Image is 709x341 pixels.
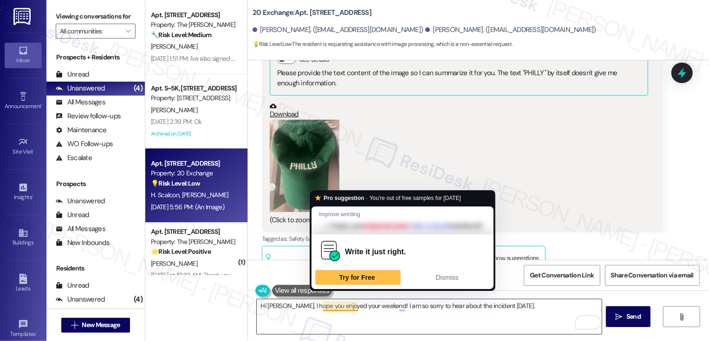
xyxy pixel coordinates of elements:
span: : The resident is requesting assistance with image processing, which is a non-essential request. [253,39,513,49]
span: Share Conversation via email [611,270,694,280]
a: Inbox [5,43,42,68]
div: Apt. [STREET_ADDRESS] [151,159,237,168]
textarea: To enrich screen reader interactions, please activate Accessibility in Grammarly extension settings [257,299,602,334]
a: Leads [5,271,42,296]
div: Property: The [PERSON_NAME] [151,20,237,30]
div: (4) [131,292,145,307]
div: [DATE] 2:39 PM: Ok [151,117,202,126]
span: [PERSON_NAME] [182,191,228,199]
input: All communities [60,24,121,39]
span: New Message [82,320,120,330]
img: ResiDesk Logo [13,8,33,25]
div: Unanswered [56,84,105,93]
div: Archived on [DATE] [150,128,238,140]
div: New Inbounds [56,238,110,248]
i:  [678,313,685,321]
span: [PERSON_NAME] [151,106,197,114]
span: [PERSON_NAME] [151,259,197,268]
div: Review follow-ups [56,111,121,121]
div: All Messages [56,97,105,107]
div: Apt. [STREET_ADDRESS] [151,227,237,237]
span: • [32,193,33,199]
label: Viewing conversations for [56,9,136,24]
div: Unread [56,70,89,79]
a: Buildings [5,225,42,250]
i:  [71,322,78,329]
div: Unanswered [56,295,105,304]
div: (4) [131,81,145,96]
div: WO Follow-ups [56,139,113,149]
strong: 🔧 Risk Level: Medium [151,31,211,39]
div: [DATE] 5:56 PM: (An Image) [151,203,224,211]
div: Maintenance [56,125,107,135]
div: Residents [46,264,145,273]
span: • [33,147,35,154]
i:  [616,313,623,321]
div: Unread [56,210,89,220]
div: Unanswered [56,196,105,206]
span: Get Conversation Link [530,270,594,280]
div: Apt. S~5K, [STREET_ADDRESS] [151,84,237,93]
div: Prospects + Residents [46,52,145,62]
strong: 💡 Risk Level: Low [151,179,200,187]
strong: 💡 Risk Level: Low [253,40,292,48]
span: Safety & security [289,235,331,243]
button: Get Conversation Link [524,265,600,286]
a: Insights • [5,180,42,205]
span: Send [626,312,641,322]
div: Property: 20 Exchange [151,168,237,178]
div: Apt. [STREET_ADDRESS] [151,10,237,20]
button: Share Conversation via email [605,265,700,286]
div: Escalate [56,153,92,163]
strong: 🌟 Risk Level: Positive [151,247,211,256]
a: Download [270,103,648,119]
div: Property: [STREET_ADDRESS] [151,93,237,103]
div: Property: The [PERSON_NAME] [151,237,237,247]
div: [PERSON_NAME]. ([EMAIL_ADDRESS][DOMAIN_NAME]) [253,25,423,35]
button: New Message [61,318,130,333]
button: Zoom image [270,120,339,212]
span: • [36,329,37,336]
i:  [125,27,130,35]
button: Send [606,306,651,327]
div: [PERSON_NAME]. ([EMAIL_ADDRESS][DOMAIN_NAME]) [425,25,596,35]
b: 20 Exchange: Apt. [STREET_ADDRESS] [253,8,371,18]
div: Prospects [46,179,145,189]
label: Show suggestions [490,253,539,263]
div: Related guidelines [265,253,319,270]
span: H. Scalcon [151,191,182,199]
div: (Click to zoom) [270,215,648,225]
div: Tagged as: [262,232,663,245]
div: Please provide the text content of the image so I can summarize it for you. The text "PHILLY" by ... [277,68,641,88]
div: All Messages [56,224,105,234]
span: • [41,102,43,108]
div: [DATE] 1:51 PM: I've also signed the document as requested [151,54,307,63]
a: Site Visit • [5,134,42,159]
div: Unread [56,281,89,290]
span: [PERSON_NAME] [151,42,197,51]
